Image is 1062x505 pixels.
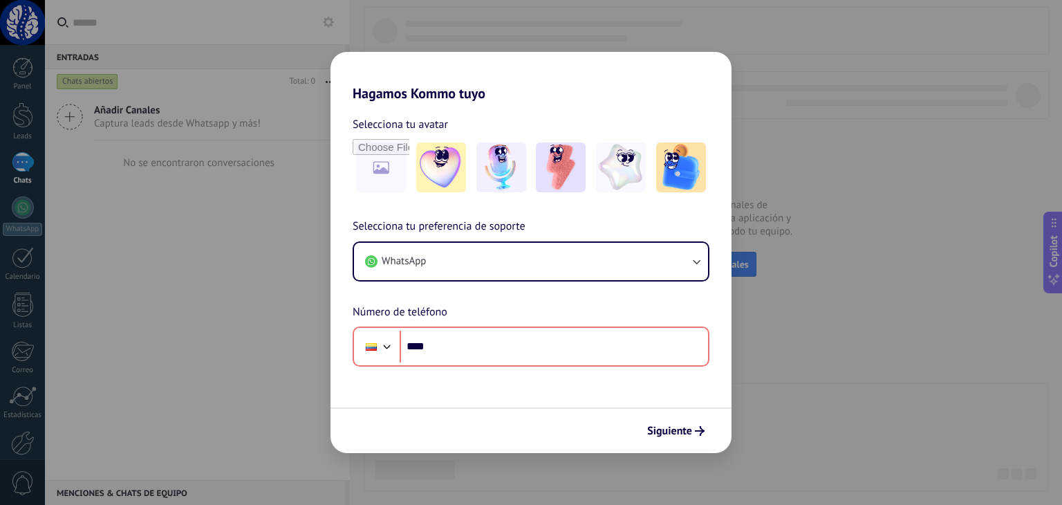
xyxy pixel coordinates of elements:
button: Siguiente [641,419,711,443]
span: Selecciona tu preferencia de soporte [353,218,525,236]
div: Ecuador: + 593 [358,332,384,361]
span: Siguiente [647,426,692,436]
img: -4.jpeg [596,143,646,192]
span: WhatsApp [382,255,426,268]
img: -1.jpeg [416,143,466,192]
img: -2.jpeg [476,143,526,192]
span: Selecciona tu avatar [353,116,448,134]
h2: Hagamos Kommo tuyo [330,52,732,102]
button: WhatsApp [354,243,708,280]
img: -3.jpeg [536,143,586,192]
span: Número de teléfono [353,304,447,322]
img: -5.jpeg [656,143,706,192]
